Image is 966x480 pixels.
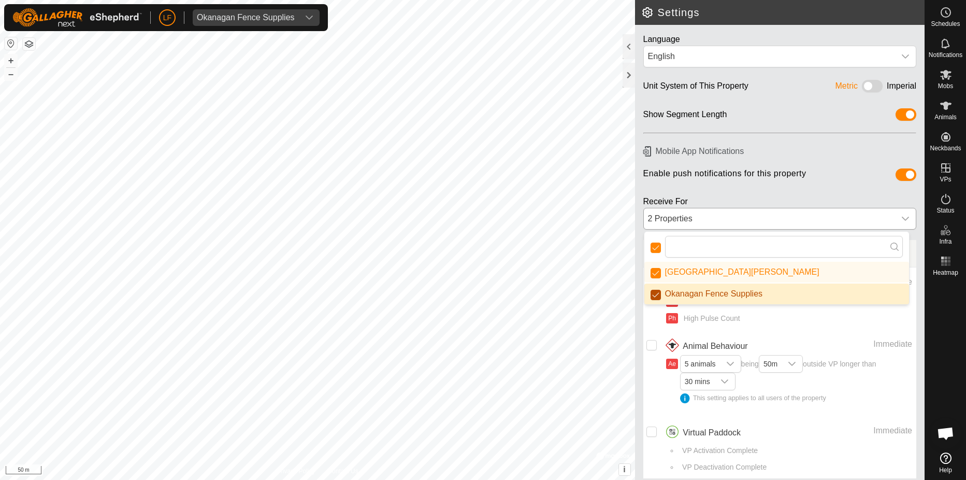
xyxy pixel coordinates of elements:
span: Okanagan Fence Supplies [665,288,763,300]
label: Receive For [643,197,688,206]
div: 2 Properties [644,208,896,229]
span: [GEOGRAPHIC_DATA][PERSON_NAME] [665,266,819,278]
div: dropdown trigger [782,356,802,372]
div: dropdown trigger [720,356,741,372]
h2: Settings [641,6,925,19]
span: Neckbands [930,145,961,151]
span: 50m [759,356,782,372]
a: Privacy Policy [277,467,315,476]
div: English [648,50,891,63]
span: Animals [934,114,957,120]
button: Reset Map [5,37,17,50]
span: High Pulse Count [680,313,740,324]
button: – [5,68,17,80]
span: Mobs [938,83,953,89]
div: Metric [835,80,858,96]
span: Status [936,207,954,214]
div: Unit System of This Property [643,80,748,96]
span: i [623,465,625,474]
ul: Option List [644,262,909,304]
div: Imperial [887,80,916,96]
span: Help [939,467,952,473]
button: Map Layers [23,38,35,50]
li: Fort Nelson [644,262,909,283]
button: Ph [666,313,677,323]
span: 30 mins [681,373,714,390]
img: animal behaviour icon [664,338,681,355]
span: Enable push notifications for this property [643,168,806,185]
div: dropdown trigger [714,373,735,390]
div: Open chat [930,418,961,449]
div: dropdown trigger [895,46,916,67]
li: Okanagan Fence Supplies [644,284,909,304]
span: Virtual Paddock [683,427,741,439]
span: Notifications [929,52,962,58]
span: VP Activation Complete [679,445,758,456]
div: Immediate [809,425,912,437]
span: LF [163,12,171,23]
img: Gallagher Logo [12,8,142,27]
span: Schedules [931,21,960,27]
span: 5 animals [681,356,720,372]
span: VP Deactivation Complete [679,462,767,473]
span: Okanagan Fence Supplies [193,9,299,26]
span: English [644,46,896,67]
div: Immediate [809,276,912,288]
span: being outside VP longer than [680,360,912,403]
span: VPs [940,176,951,182]
img: virtual paddocks icon [664,425,681,441]
div: Show Segment Length [643,108,727,124]
button: + [5,54,17,67]
div: This setting applies to all users of the property [680,393,912,403]
div: Language [643,33,917,46]
div: Immediate [809,338,912,350]
a: Contact Us [327,467,358,476]
div: dropdown trigger [299,9,320,26]
span: Infra [939,238,951,245]
h6: Mobile App Notifications [639,142,921,160]
button: Ae [666,359,677,369]
div: Okanagan Fence Supplies [197,13,295,22]
a: Help [925,448,966,477]
span: Animal Behaviour [683,340,747,352]
button: i [619,464,630,475]
span: Heatmap [933,270,958,276]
